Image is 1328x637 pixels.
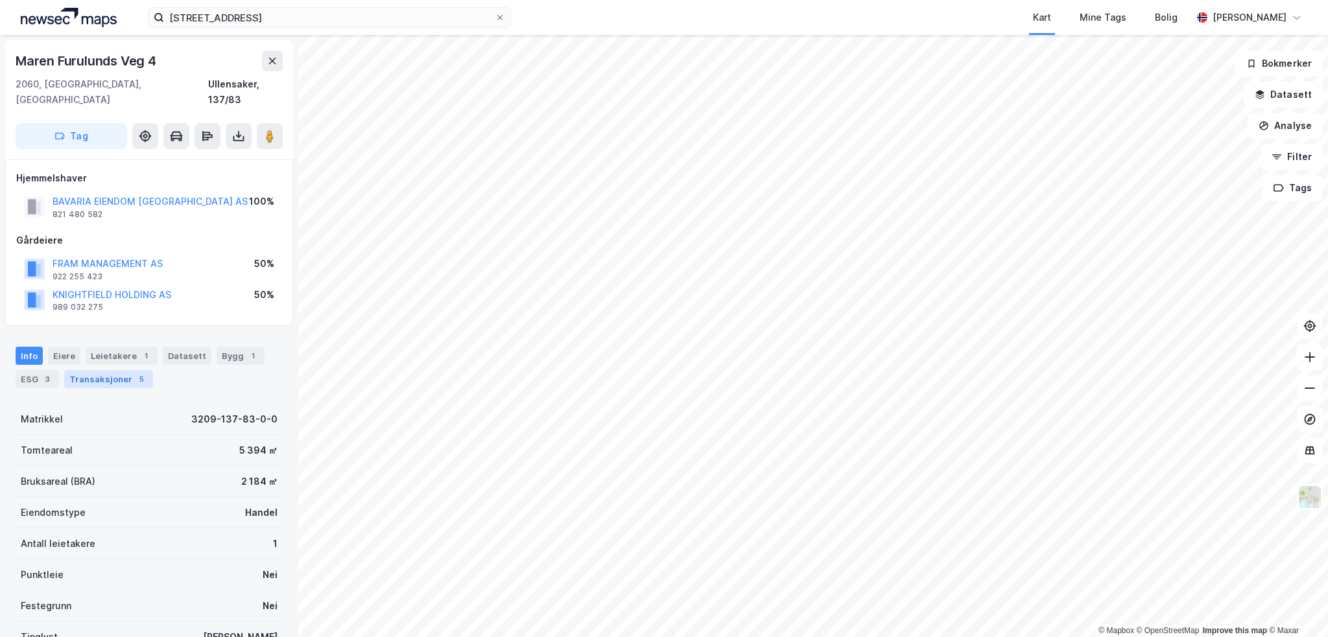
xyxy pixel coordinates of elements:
[191,411,278,427] div: 3209-137-83-0-0
[1263,575,1328,637] div: Kontrollprogram for chat
[139,349,152,362] div: 1
[1248,113,1323,139] button: Analyse
[21,474,95,489] div: Bruksareal (BRA)
[16,347,43,365] div: Info
[64,370,153,388] div: Transaksjoner
[21,567,64,583] div: Punktleie
[41,373,54,386] div: 3
[241,474,278,489] div: 2 184 ㎡
[254,256,274,272] div: 50%
[208,76,283,108] div: Ullensaker, 137/83
[21,443,73,458] div: Tomteareal
[245,505,278,520] div: Handel
[48,347,80,365] div: Eiere
[263,598,278,614] div: Nei
[1261,144,1323,170] button: Filter
[21,536,95,551] div: Antall leietakere
[1244,82,1323,108] button: Datasett
[1155,10,1178,25] div: Bolig
[16,76,208,108] div: 2060, [GEOGRAPHIC_DATA], [GEOGRAPHIC_DATA]
[1033,10,1051,25] div: Kart
[53,272,102,282] div: 922 255 423
[273,536,278,551] div: 1
[21,598,71,614] div: Festegrunn
[217,347,265,365] div: Bygg
[164,8,495,27] input: Søk på adresse, matrikkel, gårdeiere, leietakere eller personer
[53,209,102,220] div: 821 480 582
[1137,626,1200,635] a: OpenStreetMap
[263,567,278,583] div: Nei
[246,349,259,362] div: 1
[16,370,59,388] div: ESG
[16,233,282,248] div: Gårdeiere
[21,505,86,520] div: Eiendomstype
[21,8,117,27] img: logo.a4113a55bc3d86da70a041830d287a7e.svg
[16,51,159,71] div: Maren Furulunds Veg 4
[1098,626,1134,635] a: Mapbox
[1235,51,1323,76] button: Bokmerker
[239,443,278,458] div: 5 394 ㎡
[1213,10,1286,25] div: [PERSON_NAME]
[21,411,63,427] div: Matrikkel
[135,373,148,386] div: 5
[254,287,274,303] div: 50%
[16,170,282,186] div: Hjemmelshaver
[1080,10,1126,25] div: Mine Tags
[53,302,103,312] div: 989 032 275
[86,347,158,365] div: Leietakere
[1263,175,1323,201] button: Tags
[249,194,274,209] div: 100%
[1203,626,1267,635] a: Improve this map
[1298,485,1322,509] img: Z
[16,123,127,149] button: Tag
[163,347,211,365] div: Datasett
[1263,575,1328,637] iframe: Chat Widget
